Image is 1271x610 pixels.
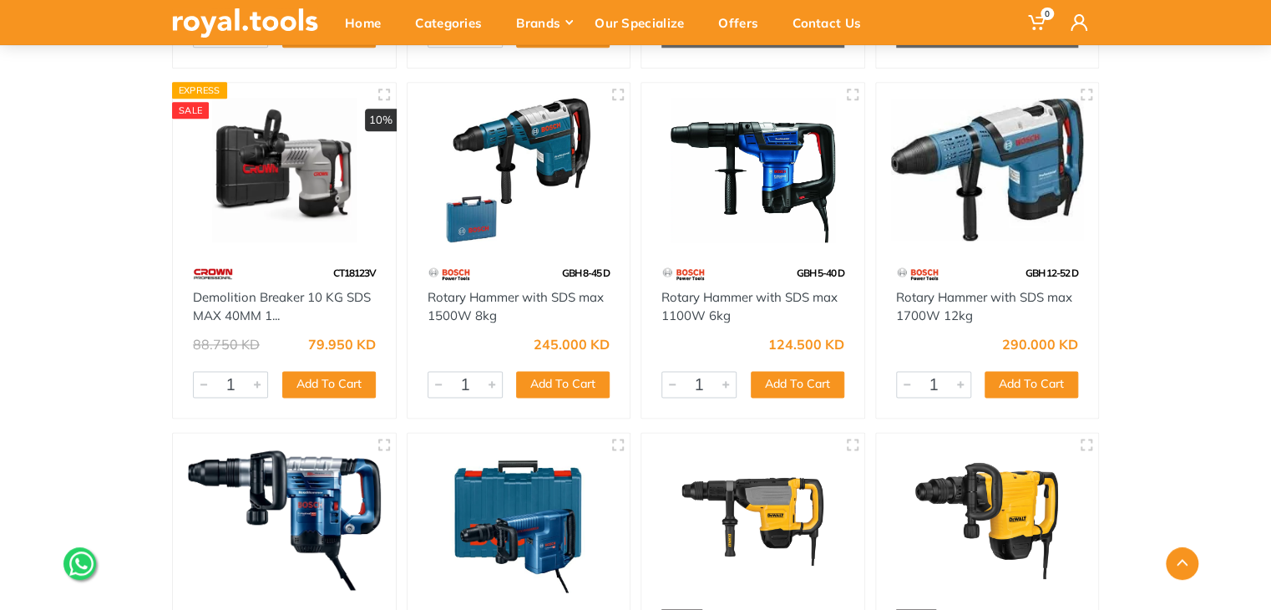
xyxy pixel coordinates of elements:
[516,371,610,398] button: Add To Cart
[751,371,844,398] button: Add To Cart
[193,338,260,351] div: 88.750 KD
[562,267,610,279] span: GBH 8-45 D
[193,289,371,324] a: Demolition Breaker 10 KG SDS MAX 40MM 1...
[985,371,1078,398] button: Add To Cart
[1041,8,1054,20] span: 0
[428,259,472,288] img: 55.webp
[282,371,376,398] button: Add To Cart
[583,5,706,40] div: Our Specialize
[781,5,884,40] div: Contact Us
[706,5,781,40] div: Offers
[333,267,376,279] span: CT18123V
[403,5,504,40] div: Categories
[172,102,209,119] div: SALE
[423,98,615,242] img: Royal Tools - Rotary Hammer with SDS max 1500W 8kg
[896,289,1072,324] a: Rotary Hammer with SDS max 1700W 12kg
[896,259,940,288] img: 55.webp
[1025,267,1078,279] span: GBH 12-52 D
[172,8,318,38] img: royal.tools Logo
[172,82,227,99] div: Express
[661,259,706,288] img: 55.webp
[193,259,233,288] img: 75.webp
[656,448,849,592] img: Royal Tools - SDS-Max Combi Hammer with UTC 9kg 1500W
[423,448,615,592] img: Royal Tools - Rotary Hammer with SDS max 1500W 10kg
[428,289,604,324] a: Rotary Hammer with SDS max 1500W 8kg
[504,5,583,40] div: Brands
[891,98,1084,242] img: Royal Tools - Rotary Hammer with SDS max 1700W 12kg
[1002,338,1078,351] div: 290.000 KD
[534,338,610,351] div: 245.000 KD
[661,289,838,324] a: Rotary Hammer with SDS max 1100W 6kg
[768,338,844,351] div: 124.500 KD
[188,448,381,592] img: Royal Tools - Rotary Hammer with SDS max 1100W 5kg
[365,109,397,132] div: 10%
[891,448,1084,592] img: Royal Tools - Demo Hammer Drill SDS-Max 10Kg
[308,338,376,351] div: 79.950 KD
[656,98,849,242] img: Royal Tools - Rotary Hammer with SDS max 1100W 6kg
[188,98,381,242] img: Royal Tools - Demolition Breaker 10 KG SDS MAX 40MM 1500W
[797,267,844,279] span: GBH 5-40 D
[333,5,403,40] div: Home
